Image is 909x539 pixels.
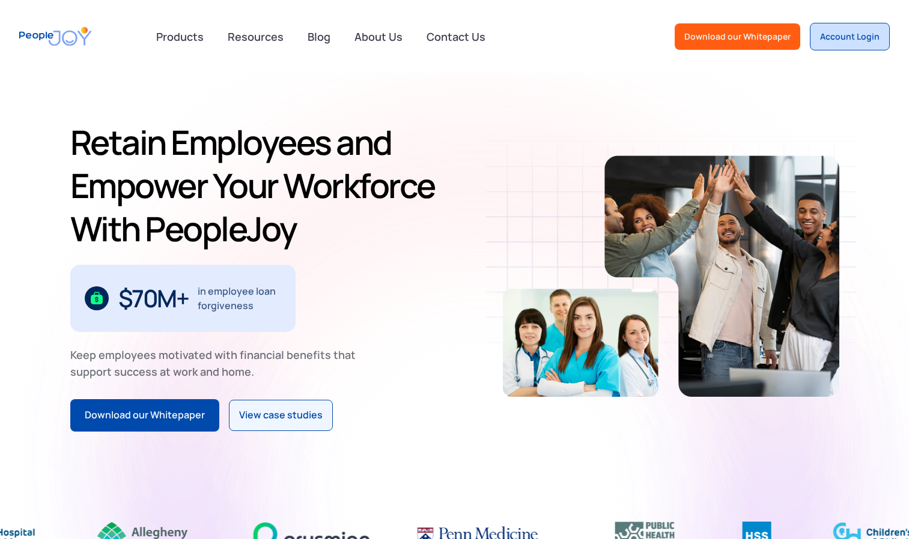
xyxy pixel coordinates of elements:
[70,399,219,432] a: Download our Whitepaper
[19,19,91,53] a: home
[684,31,791,43] div: Download our Whitepaper
[604,155,839,397] img: Retain-Employees-PeopleJoy
[198,284,281,313] div: in employee loan forgiveness
[149,25,211,49] div: Products
[229,400,333,431] a: View case studies
[239,408,323,423] div: View case studies
[419,23,493,50] a: Contact Us
[675,23,800,50] a: Download our Whitepaper
[70,265,296,332] div: 1 / 3
[300,23,338,50] a: Blog
[810,23,890,50] a: Account Login
[118,289,189,308] div: $70M+
[70,346,366,380] div: Keep employees motivated with financial benefits that support success at work and home.
[70,121,450,250] h1: Retain Employees and Empower Your Workforce With PeopleJoy
[347,23,410,50] a: About Us
[220,23,291,50] a: Resources
[503,289,658,397] img: Retain-Employees-PeopleJoy
[85,408,205,423] div: Download our Whitepaper
[820,31,880,43] div: Account Login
